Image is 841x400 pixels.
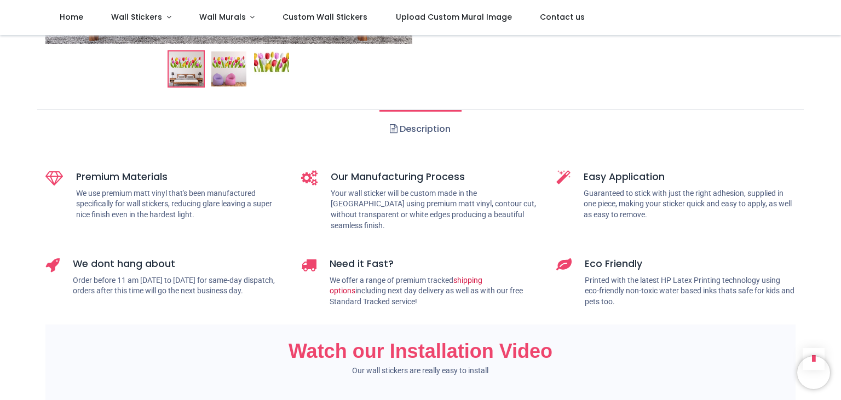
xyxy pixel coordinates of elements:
[73,275,285,297] p: Order before 11 am [DATE] to [DATE] for same-day dispatch, orders after this time will go the nex...
[111,11,162,22] span: Wall Stickers
[396,11,512,22] span: Upload Custom Mural Image
[379,110,461,148] a: Description
[45,366,796,376] p: Our wall stickers are really easy to install
[797,356,830,389] iframe: Brevo live chat
[585,275,796,308] p: Printed with the latest HP Latex Printing technology using eco-friendly non-toxic water based ink...
[60,11,83,22] span: Home
[330,257,540,271] h5: Need it Fast?
[73,257,285,271] h5: We dont hang about
[199,11,246,22] span: Wall Murals
[331,170,540,184] h5: Our Manufacturing Process
[540,11,585,22] span: Contact us
[585,257,796,271] h5: Eco Friendly
[76,188,285,221] p: We use premium matt vinyl that's been manufactured specifically for wall stickers, reducing glare...
[254,51,289,86] img: WS-46323-03
[169,51,204,86] img: Colourful Tulips Spring Flowers Wall Sticker
[211,51,246,86] img: WS-46323-02
[283,11,367,22] span: Custom Wall Stickers
[584,188,796,221] p: Guaranteed to stick with just the right adhesion, supplied in one piece, making your sticker quic...
[289,340,552,362] span: Watch our Installation Video
[76,170,285,184] h5: Premium Materials
[330,275,540,308] p: We offer a range of premium tracked including next day delivery as well as with our free Standard...
[584,170,796,184] h5: Easy Application
[331,188,540,231] p: Your wall sticker will be custom made in the [GEOGRAPHIC_DATA] using premium matt vinyl, contour ...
